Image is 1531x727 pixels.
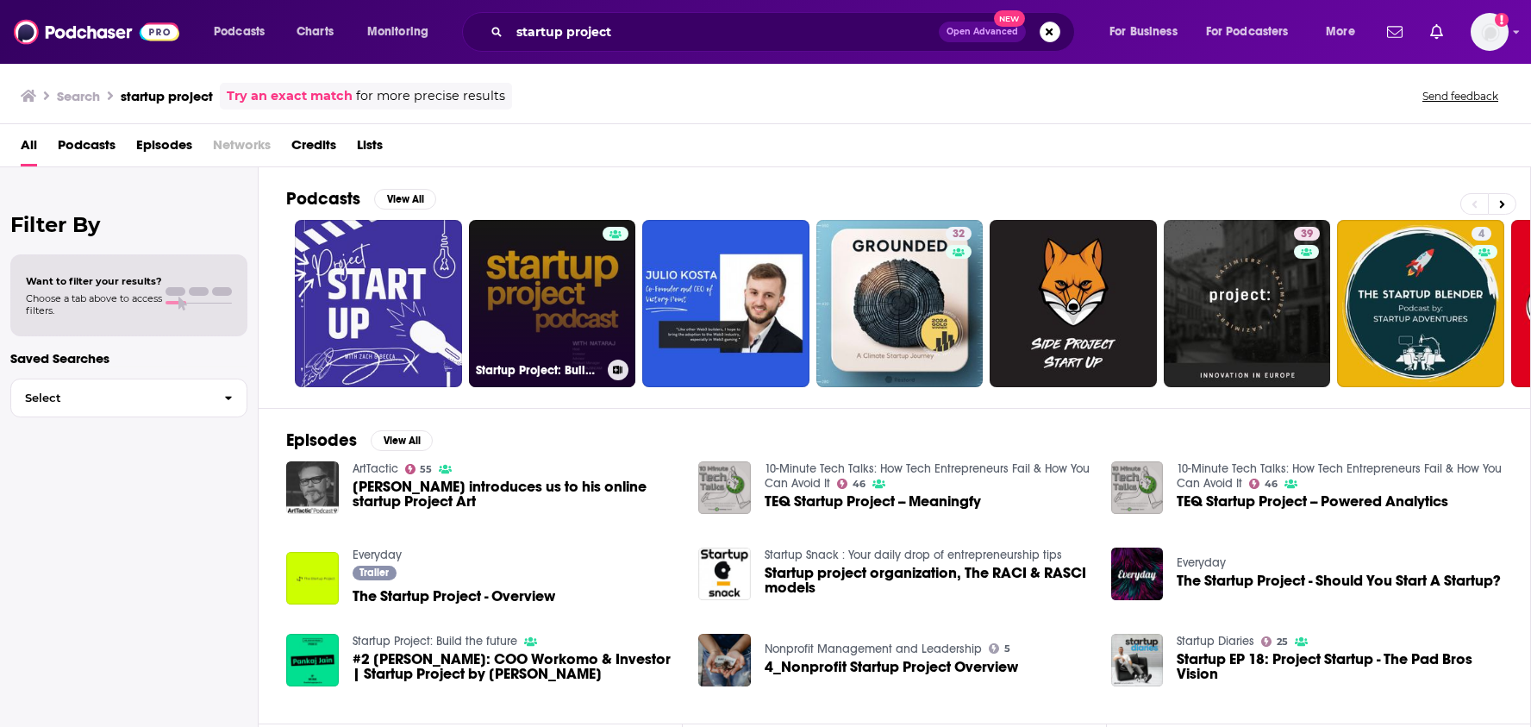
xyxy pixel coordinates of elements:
a: Charts [285,18,344,46]
a: Startup project organization, The RACI & RASCI models [765,566,1090,595]
span: Lists [357,131,383,166]
img: Johannes Frohlich introduces us to his online startup Project Art [286,461,339,514]
a: The Startup Project - Should You Start A Startup? [1177,573,1501,588]
a: Startup project organization, The RACI & RASCI models [698,548,751,600]
span: for more precise results [356,86,505,106]
a: Startup EP 18: Project Startup - The Pad Bros Vision [1177,652,1503,681]
span: Podcasts [214,20,265,44]
span: #2 [PERSON_NAME]: COO Workomo & Investor | Startup Project by [PERSON_NAME] [353,652,678,681]
img: 4_Nonprofit Startup Project Overview [698,634,751,686]
a: Startup EP 18: Project Startup - The Pad Bros Vision [1111,634,1164,686]
span: Logged in as Society22 [1471,13,1509,51]
a: The Startup Project - Overview [353,589,555,604]
h2: Podcasts [286,188,360,210]
span: New [994,10,1025,27]
a: 4 [1472,227,1491,241]
span: 46 [1265,480,1278,488]
a: 46 [837,479,865,489]
a: Nonprofit Management and Leadership [765,642,982,656]
a: 4_Nonprofit Startup Project Overview [765,660,1018,674]
h2: Filter By [10,212,247,237]
span: [PERSON_NAME] introduces us to his online startup Project Art [353,479,678,509]
span: Choose a tab above to access filters. [26,292,162,316]
a: 10-Minute Tech Talks: How Tech Entrepreneurs Fail & How You Can Avoid It [1177,461,1502,491]
p: Saved Searches [10,350,247,367]
h3: Startup Project: Build the future [476,363,601,378]
a: 4 [1337,220,1504,387]
button: Open AdvancedNew [939,22,1026,42]
img: User Profile [1471,13,1509,51]
button: open menu [1195,18,1314,46]
span: 4 [1478,226,1484,243]
span: For Business [1109,20,1178,44]
h3: Search [57,88,100,104]
input: Search podcasts, credits, & more... [509,18,939,46]
button: open menu [1097,18,1199,46]
span: Open Advanced [947,28,1018,36]
a: 55 [405,464,433,474]
a: Startup Project: Build the future [469,220,636,387]
a: Show notifications dropdown [1423,17,1450,47]
a: Startup Snack : Your daily drop of entrepreneurship tips [765,548,1062,562]
span: Monitoring [367,20,428,44]
a: 32 [946,227,972,241]
svg: Add a profile image [1495,13,1509,27]
span: 55 [420,466,432,473]
h3: startup project [121,88,213,104]
a: Everyday [353,548,402,562]
img: Podchaser - Follow, Share and Rate Podcasts [14,16,179,48]
button: View All [374,189,436,210]
a: 39 [1294,227,1320,241]
button: open menu [202,18,287,46]
span: 46 [853,480,865,488]
span: Charts [297,20,334,44]
span: 5 [1004,645,1010,653]
img: #2 Pankaj Jain: COO Workomo & Investor | Startup Project by Nataraj [286,634,339,686]
img: The Startup Project - Should You Start A Startup? [1111,548,1164,600]
a: 10-Minute Tech Talks: How Tech Entrepreneurs Fail & How You Can Avoid It [765,461,1090,491]
a: Credits [291,131,336,166]
a: TEQ Startup Project -- Meaningfy [765,494,981,509]
a: Episodes [136,131,192,166]
a: Podcasts [58,131,116,166]
a: Show notifications dropdown [1380,17,1409,47]
a: EpisodesView All [286,429,433,451]
button: open menu [355,18,451,46]
span: Networks [213,131,271,166]
a: Johannes Frohlich introduces us to his online startup Project Art [353,479,678,509]
h2: Episodes [286,429,357,451]
a: ArtTactic [353,461,398,476]
a: TEQ Startup Project -- Powered Analytics [1177,494,1448,509]
span: More [1326,20,1355,44]
div: Search podcasts, credits, & more... [478,12,1091,52]
a: Everyday [1177,555,1226,570]
span: 39 [1301,226,1313,243]
a: The Startup Project - Overview [286,552,339,605]
button: Show profile menu [1471,13,1509,51]
span: Want to filter your results? [26,275,162,287]
span: For Podcasters [1206,20,1289,44]
button: Select [10,379,247,417]
img: TEQ Startup Project -- Powered Analytics [1111,461,1164,514]
a: 5 [989,643,1010,654]
button: View All [371,430,433,451]
a: PodcastsView All [286,188,436,210]
a: All [21,131,37,166]
a: 46 [1249,479,1278,489]
span: Trailer [359,567,389,578]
